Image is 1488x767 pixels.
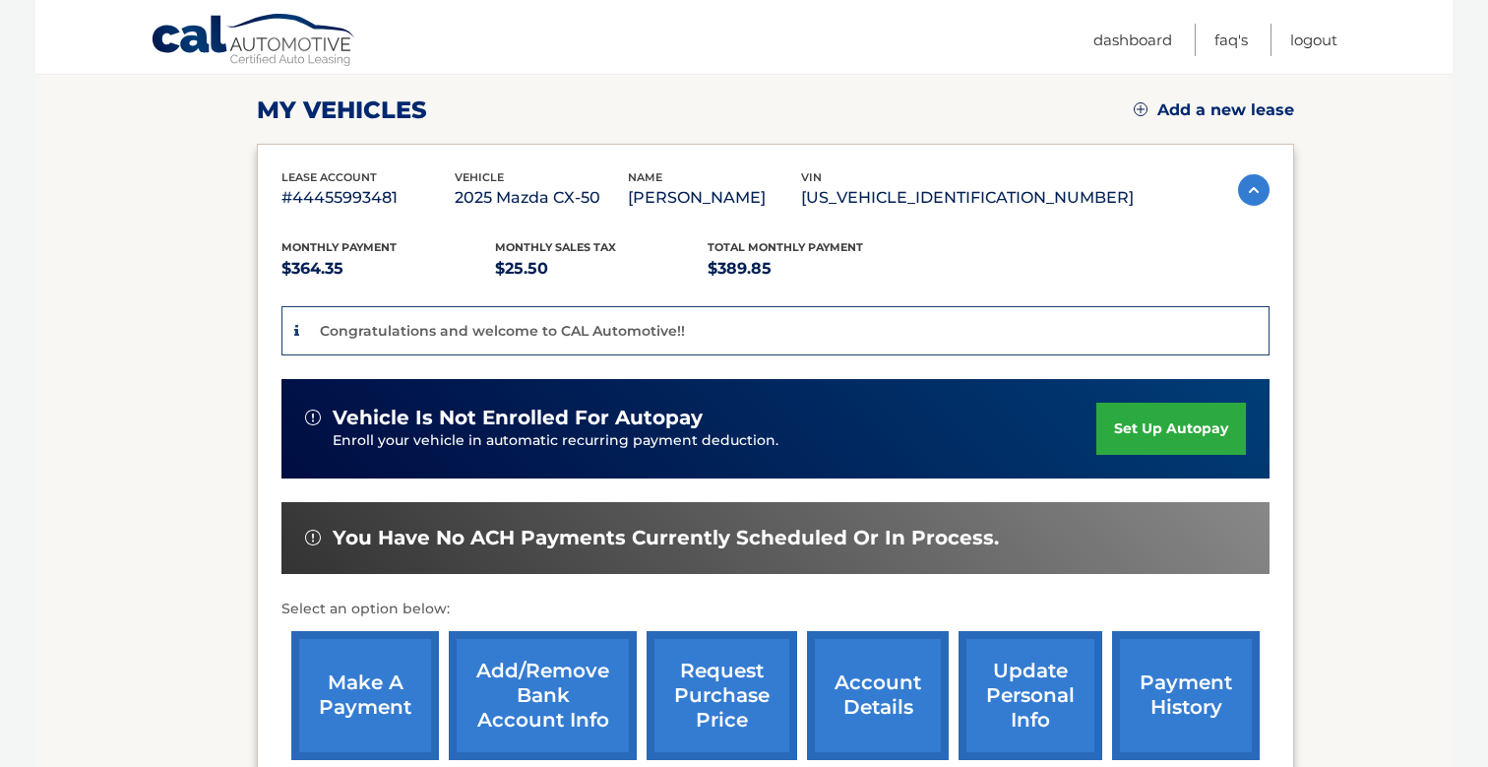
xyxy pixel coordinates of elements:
p: Enroll your vehicle in automatic recurring payment deduction. [333,430,1096,452]
p: $364.35 [281,255,495,283]
span: vin [801,170,822,184]
p: #44455993481 [281,184,455,212]
p: 2025 Mazda CX-50 [455,184,628,212]
a: Logout [1290,24,1337,56]
h2: my vehicles [257,96,427,125]
span: name [628,170,662,184]
p: [US_VEHICLE_IDENTIFICATION_NUMBER] [801,184,1134,212]
img: accordion-active.svg [1238,174,1270,206]
p: [PERSON_NAME] [628,184,801,212]
img: add.svg [1134,102,1147,116]
a: set up autopay [1096,403,1246,455]
a: request purchase price [647,631,797,760]
a: make a payment [291,631,439,760]
span: You have no ACH payments currently scheduled or in process. [333,526,999,550]
p: Congratulations and welcome to CAL Automotive!! [320,322,685,340]
a: Add a new lease [1134,100,1294,120]
a: Dashboard [1093,24,1172,56]
span: Total Monthly Payment [708,240,863,254]
span: Monthly sales Tax [495,240,616,254]
span: lease account [281,170,377,184]
img: alert-white.svg [305,530,321,545]
span: Monthly Payment [281,240,397,254]
span: vehicle [455,170,504,184]
a: update personal info [959,631,1102,760]
a: FAQ's [1214,24,1248,56]
p: $389.85 [708,255,921,283]
p: Select an option below: [281,598,1270,621]
a: account details [807,631,949,760]
a: Add/Remove bank account info [449,631,637,760]
img: alert-white.svg [305,410,321,425]
span: vehicle is not enrolled for autopay [333,406,703,430]
p: $25.50 [495,255,709,283]
a: payment history [1112,631,1260,760]
a: Cal Automotive [151,13,357,70]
